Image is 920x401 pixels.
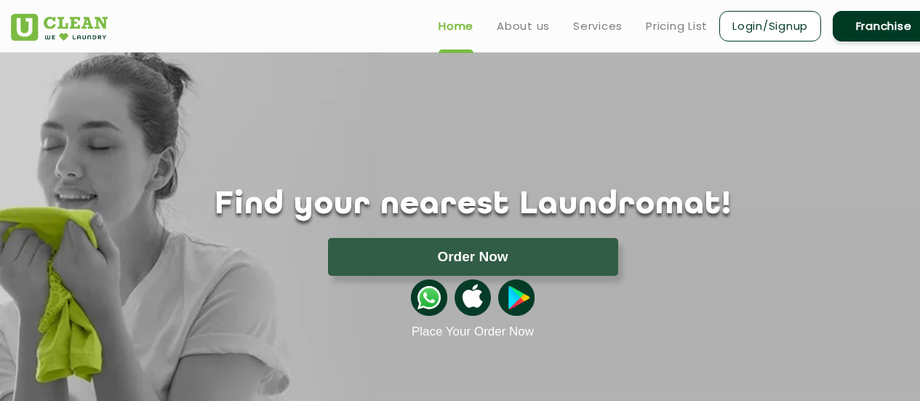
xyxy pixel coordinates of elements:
[439,17,473,35] a: Home
[573,17,623,35] a: Services
[498,279,535,316] img: playstoreicon.png
[497,17,550,35] a: About us
[455,279,491,316] img: apple-icon.png
[11,14,108,41] img: UClean Laundry and Dry Cleaning
[719,11,821,41] a: Login/Signup
[412,325,534,339] a: Place Your Order Now
[646,17,708,35] a: Pricing List
[411,279,447,316] img: whatsappicon.png
[328,238,618,276] button: Order Now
